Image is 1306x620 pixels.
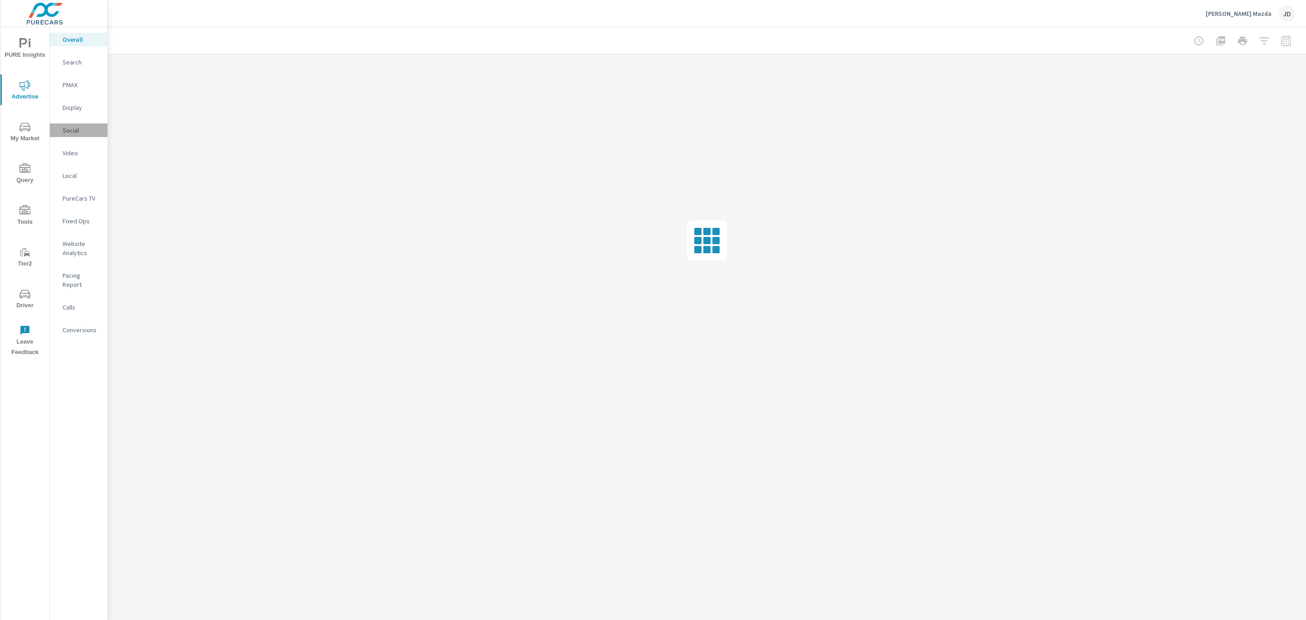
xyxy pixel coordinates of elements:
[50,169,107,182] div: Local
[63,80,100,89] p: PMAX
[3,247,47,269] span: Tier2
[63,271,100,289] p: Pacing Report
[50,192,107,205] div: PureCars TV
[3,163,47,186] span: Query
[3,205,47,227] span: Tools
[3,289,47,311] span: Driver
[63,303,100,312] p: Calls
[50,214,107,228] div: Fixed Ops
[50,33,107,46] div: Overall
[63,194,100,203] p: PureCars TV
[50,78,107,92] div: PMAX
[63,325,100,335] p: Conversions
[3,80,47,102] span: Advertise
[50,123,107,137] div: Social
[3,122,47,144] span: My Market
[63,148,100,157] p: Video
[63,217,100,226] p: Fixed Ops
[50,101,107,114] div: Display
[50,300,107,314] div: Calls
[63,58,100,67] p: Search
[63,171,100,180] p: Local
[63,35,100,44] p: Overall
[50,55,107,69] div: Search
[50,146,107,160] div: Video
[3,38,47,60] span: PURE Insights
[63,126,100,135] p: Social
[50,269,107,291] div: Pacing Report
[1206,10,1272,18] p: [PERSON_NAME] Mazda
[50,323,107,337] div: Conversions
[1279,5,1295,22] div: JD
[63,239,100,257] p: Website Analytics
[0,27,49,361] div: nav menu
[63,103,100,112] p: Display
[50,237,107,260] div: Website Analytics
[3,325,47,358] span: Leave Feedback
